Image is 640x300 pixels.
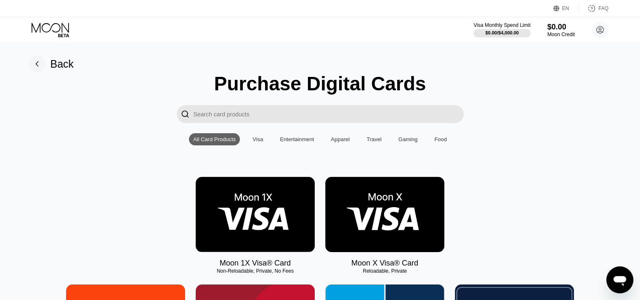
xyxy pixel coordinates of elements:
div: $0.00 / $4,000.00 [485,30,519,35]
div: Reloadable, Private [325,268,444,274]
div: $0.00 [547,23,575,32]
div: All Card Products [193,136,236,142]
div: Travel [362,133,386,145]
div: Visa Monthly Spend Limit$0.00/$4,000.00 [473,22,530,37]
div: Entertainment [280,136,314,142]
div: Purchase Digital Cards [214,72,426,95]
div: Non-Reloadable, Private, No Fees [196,268,315,274]
div: Gaming [398,136,418,142]
div:  [177,105,194,123]
div: $0.00Moon Credit [547,23,575,37]
div: Visa [252,136,263,142]
div: Gaming [394,133,422,145]
input: Search card products [194,105,464,123]
div: Visa [248,133,267,145]
div: FAQ [598,5,608,11]
div: Apparel [327,133,354,145]
div: Back [50,58,74,70]
div: Back [29,55,74,72]
div: Moon Credit [547,32,575,37]
div: Moon X Visa® Card [351,259,418,268]
div: Travel [366,136,382,142]
div: Visa Monthly Spend Limit [473,22,530,28]
iframe: Button to launch messaging window [606,266,633,293]
div: FAQ [579,4,608,13]
div:  [181,109,189,119]
div: EN [562,5,569,11]
div: Food [434,136,447,142]
div: All Card Products [189,133,240,145]
div: Food [430,133,451,145]
div: Moon 1X Visa® Card [220,259,291,268]
div: EN [553,4,579,13]
div: Entertainment [276,133,318,145]
div: Apparel [331,136,350,142]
